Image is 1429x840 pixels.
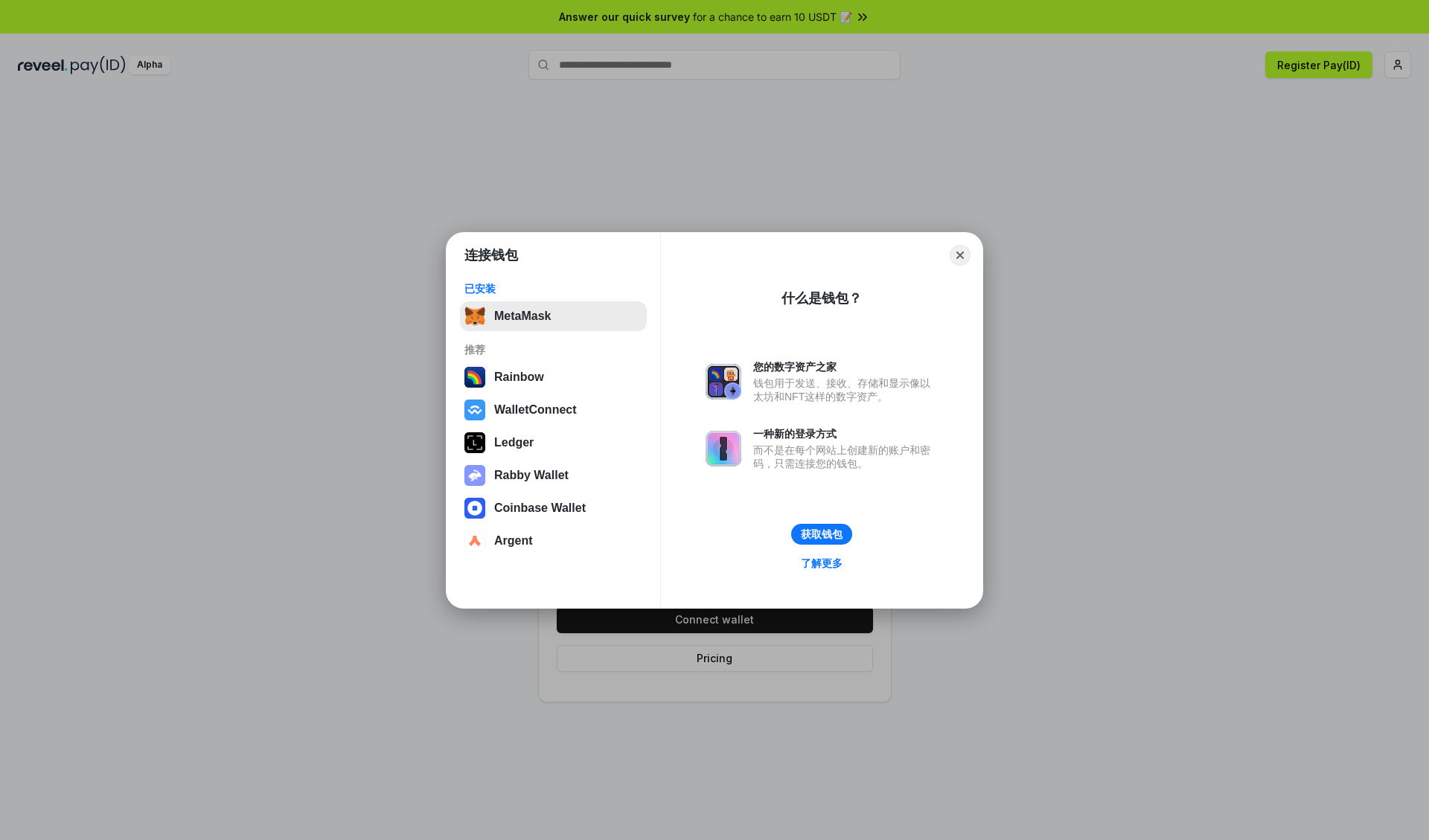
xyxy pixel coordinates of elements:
[460,362,647,392] button: Rainbow
[464,498,485,519] img: svg+xml,%3Csvg%20width%3D%2228%22%20height%3D%2228%22%20viewBox%3D%220%200%2028%2028%22%20fill%3D...
[494,501,586,515] div: Coinbase Wallet
[494,534,533,548] div: Argent
[494,371,544,384] div: Rainbow
[460,301,647,331] button: MetaMask
[460,395,647,425] button: WalletConnect
[464,530,485,551] img: svg+xml,%3Csvg%20width%3D%2228%22%20height%3D%2228%22%20viewBox%3D%220%200%2028%2028%22%20fill%3D...
[494,436,534,449] div: Ledger
[464,465,485,486] img: svg+xml,%3Csvg%20xmlns%3D%22http%3A%2F%2Fwww.w3.org%2F2000%2Fsvg%22%20fill%3D%22none%22%20viewBox...
[753,427,938,440] div: 一种新的登录方式
[460,493,647,523] button: Coinbase Wallet
[801,557,843,570] div: 了解更多
[464,282,642,295] div: 已安装
[464,432,485,453] img: svg+xml,%3Csvg%20xmlns%3D%22http%3A%2F%2Fwww.w3.org%2F2000%2Fsvg%22%20width%3D%2228%22%20height%3...
[464,367,485,388] img: svg+xml,%3Csvg%20width%3D%22120%22%20height%3D%22120%22%20viewBox%3D%220%200%20120%20120%22%20fil...
[464,306,485,327] img: svg+xml,%3Csvg%20fill%3D%22none%22%20height%3D%2233%22%20viewBox%3D%220%200%2035%2033%22%20width%...
[706,431,741,467] img: svg+xml,%3Csvg%20xmlns%3D%22http%3A%2F%2Fwww.w3.org%2F2000%2Fsvg%22%20fill%3D%22none%22%20viewBox...
[792,554,851,573] a: 了解更多
[791,524,852,545] button: 获取钱包
[494,403,577,417] div: WalletConnect
[460,428,647,458] button: Ledger
[781,289,862,307] div: 什么是钱包？
[950,245,971,266] button: Close
[801,528,843,541] div: 获取钱包
[464,246,518,264] h1: 连接钱包
[460,526,647,556] button: Argent
[753,376,938,403] div: 钱包用于发送、接收、存储和显示像以太坊和NFT这样的数字资产。
[464,343,642,356] div: 推荐
[494,469,569,482] div: Rabby Wallet
[753,360,938,373] div: 您的数字资产之家
[706,364,741,400] img: svg+xml,%3Csvg%20xmlns%3D%22http%3A%2F%2Fwww.w3.org%2F2000%2Fsvg%22%20fill%3D%22none%22%20viewBox...
[753,443,938,470] div: 而不是在每个网站上创建新的账户和密码，只需连接您的钱包。
[464,400,485,420] img: svg+xml,%3Csvg%20width%3D%2228%22%20height%3D%2228%22%20viewBox%3D%220%200%2028%2028%22%20fill%3D...
[460,461,647,490] button: Rabby Wallet
[494,310,551,323] div: MetaMask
